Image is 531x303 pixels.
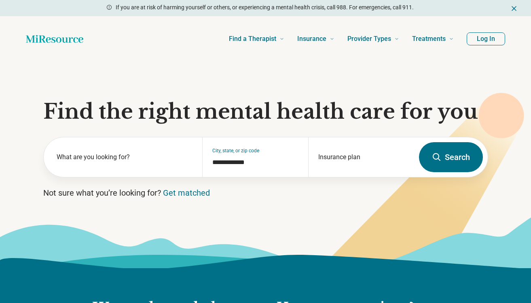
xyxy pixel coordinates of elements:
span: Insurance [297,33,326,45]
a: Find a Therapist [229,23,284,55]
p: Not sure what you’re looking for? [43,187,488,198]
a: Get matched [163,188,210,198]
span: Provider Types [347,33,391,45]
button: Dismiss [510,3,518,13]
a: Treatments [412,23,454,55]
p: If you are at risk of harming yourself or others, or experiencing a mental health crisis, call 98... [116,3,414,12]
h1: Find the right mental health care for you [43,100,488,124]
button: Search [419,142,483,172]
span: Find a Therapist [229,33,276,45]
span: Treatments [412,33,446,45]
a: Insurance [297,23,334,55]
label: What are you looking for? [57,152,193,162]
a: Home page [26,31,83,47]
button: Log In [467,32,505,45]
a: Provider Types [347,23,399,55]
